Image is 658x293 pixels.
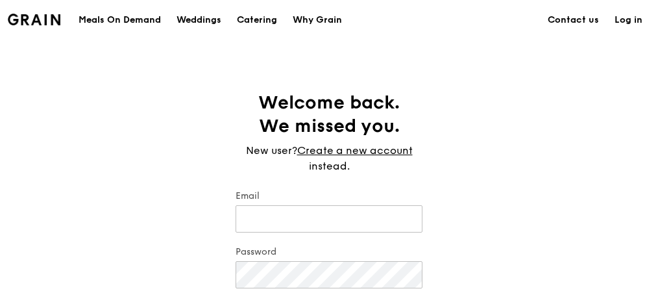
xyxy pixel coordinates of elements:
div: Meals On Demand [79,1,161,40]
div: Weddings [177,1,221,40]
span: New user? [246,144,297,157]
a: Create a new account [297,143,413,159]
label: Email [236,190,422,203]
a: Weddings [169,1,229,40]
label: Password [236,246,422,259]
a: Why Grain [285,1,350,40]
a: Catering [229,1,285,40]
img: Grain [8,14,60,25]
a: Contact us [540,1,607,40]
h1: Welcome back. We missed you. [236,91,422,138]
div: Why Grain [293,1,342,40]
span: instead. [309,160,350,172]
a: Log in [607,1,650,40]
div: Catering [237,1,277,40]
